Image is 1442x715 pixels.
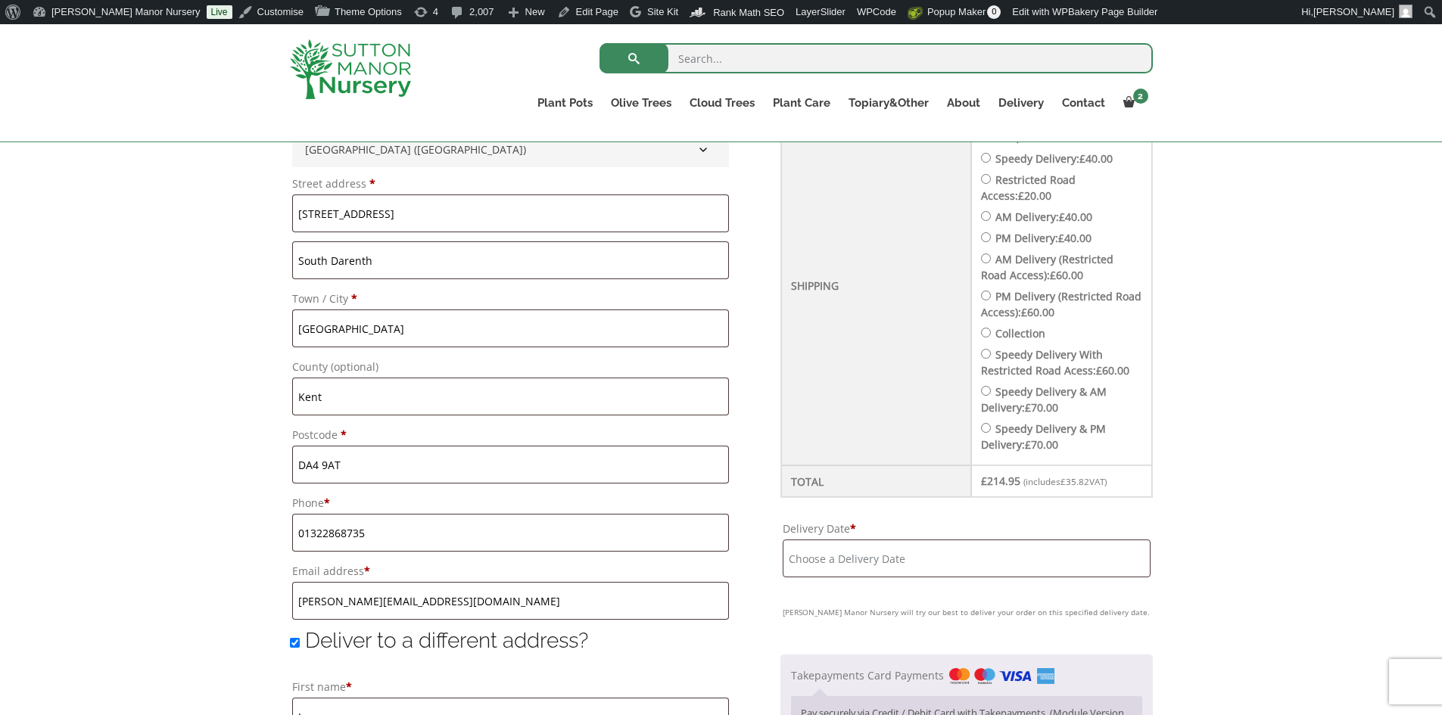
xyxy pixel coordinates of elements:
a: Delivery [989,92,1053,113]
img: Takepayments Card Payments [949,668,1054,685]
span: Rank Math SEO [713,7,784,18]
label: Postcode [292,424,730,446]
label: County [292,356,730,378]
span: 2 [1133,89,1148,104]
label: Speedy Delivery & AM Delivery: [981,384,1107,415]
span: £ [1060,476,1066,487]
label: PM Delivery (Restricted Road Access): [981,289,1141,319]
bdi: 60.00 [1050,268,1083,282]
span: £ [1059,210,1065,224]
bdi: 214.95 [981,474,1020,488]
span: £ [1050,268,1056,282]
span: (optional) [331,359,378,374]
label: Street address [292,173,730,194]
input: Choose a Delivery Date [783,539,1150,577]
span: Site Kit [647,6,678,17]
span: Deliver to a different address? [305,628,588,653]
label: Collection [995,326,1045,340]
input: Search... [600,43,1153,73]
bdi: 20.00 [1018,188,1051,203]
label: Speedy Delivery: [995,151,1113,166]
input: Deliver to a different address? [290,638,300,648]
a: Plant Care [764,92,839,113]
a: Olive Trees [602,92,681,113]
span: 0 [987,5,1001,19]
label: Phone [292,493,730,514]
input: Apartment, suite, unit, etc. (optional) [292,241,730,279]
img: logo [290,39,411,99]
span: £ [1021,305,1027,319]
input: House number and street name [292,194,730,232]
bdi: 40.00 [1058,231,1092,245]
label: First name [292,676,730,698]
label: AM Delivery (Restricted Road Access): [981,252,1113,282]
span: Country/Region [292,129,730,167]
span: 35.82 [1060,476,1089,487]
abbr: required [850,521,856,536]
span: United Kingdom (UK) [300,137,722,162]
span: £ [1025,400,1031,415]
a: About [938,92,989,113]
a: Live [207,5,232,19]
span: [PERSON_NAME] [1313,6,1394,17]
label: Delivery Date [783,518,1150,539]
span: £ [1079,151,1085,166]
th: Shipping [781,106,971,465]
a: Cloud Trees [681,92,764,113]
bdi: 70.00 [1025,400,1058,415]
small: (includes VAT) [1023,476,1107,487]
label: Town / City [292,288,730,309]
bdi: 60.00 [1021,305,1054,319]
label: Email address [292,561,730,582]
bdi: 40.00 [1079,151,1113,166]
bdi: 60.00 [1096,363,1129,378]
span: £ [981,474,987,488]
a: 2 [1114,92,1153,113]
span: £ [1096,363,1102,378]
bdi: 70.00 [1025,437,1058,452]
label: PM Delivery: [995,231,1092,245]
label: Takepayments Card Payments [791,668,1054,682]
span: £ [1018,188,1024,203]
th: Total [781,465,971,497]
label: AM Delivery: [995,210,1092,224]
small: [PERSON_NAME] Manor Nursery will try our best to deliver your order on this specified delivery date. [783,603,1150,621]
a: Contact [1053,92,1114,113]
span: £ [1058,231,1064,245]
span: £ [1025,437,1031,452]
label: Speedy Delivery & PM Delivery: [981,421,1106,452]
a: Topiary&Other [839,92,938,113]
a: Plant Pots [528,92,602,113]
bdi: 40.00 [1059,210,1092,224]
label: Speedy Delivery With Restricted Road Acess: [981,347,1129,378]
label: Restricted Road Access: [981,173,1076,203]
